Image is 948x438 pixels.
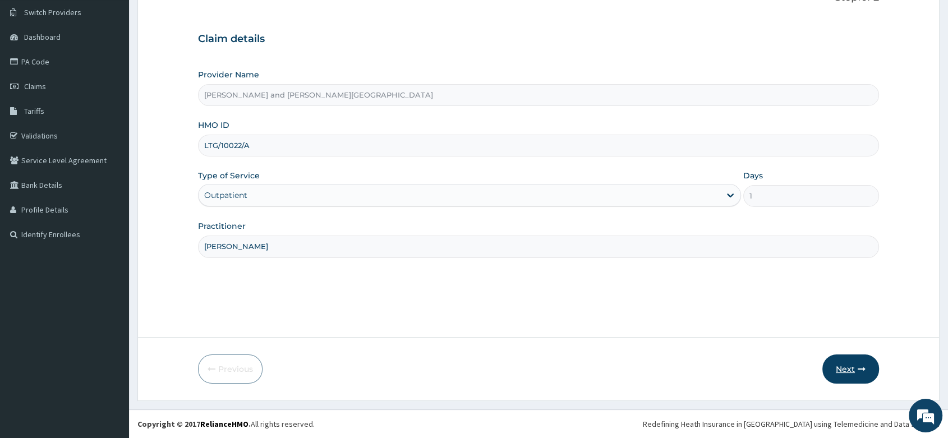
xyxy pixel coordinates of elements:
span: We're online! [65,141,155,255]
span: Claims [24,81,46,91]
footer: All rights reserved. [129,409,948,438]
div: Redefining Heath Insurance in [GEOGRAPHIC_DATA] using Telemedicine and Data Science! [643,418,940,430]
a: RelianceHMO [200,419,248,429]
button: Previous [198,354,263,384]
span: Tariffs [24,106,44,116]
div: Chat with us now [58,63,188,77]
label: Days [743,170,763,181]
div: Outpatient [204,190,247,201]
img: d_794563401_company_1708531726252_794563401 [21,56,45,84]
span: Switch Providers [24,7,81,17]
label: Type of Service [198,170,260,181]
span: Dashboard [24,32,61,42]
input: Enter HMO ID [198,135,879,156]
strong: Copyright © 2017 . [137,419,251,429]
input: Enter Name [198,236,879,257]
div: Minimize live chat window [184,6,211,33]
textarea: Type your message and hit 'Enter' [6,306,214,345]
button: Next [822,354,879,384]
h3: Claim details [198,33,879,45]
label: Practitioner [198,220,246,232]
label: Provider Name [198,69,259,80]
label: HMO ID [198,119,229,131]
